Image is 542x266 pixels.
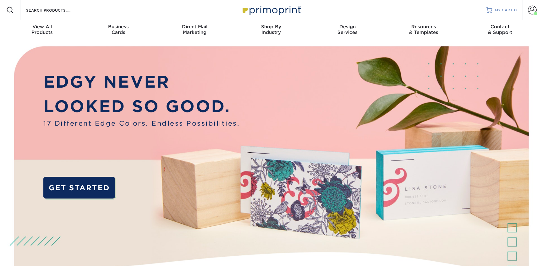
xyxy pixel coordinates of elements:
[386,24,462,30] span: Resources
[4,20,80,40] a: View AllProducts
[386,20,462,40] a: Resources& Templates
[462,20,538,40] a: Contact& Support
[462,24,538,35] div: & Support
[309,20,386,40] a: DesignServices
[462,24,538,30] span: Contact
[25,6,87,14] input: SEARCH PRODUCTS.....
[309,24,386,30] span: Design
[43,94,240,119] p: LOOKED SO GOOD.
[156,20,233,40] a: Direct MailMarketing
[43,118,240,128] span: 17 Different Edge Colors. Endless Possibilities.
[156,24,233,35] div: Marketing
[43,177,115,198] a: GET STARTED
[514,8,517,12] span: 0
[386,24,462,35] div: & Templates
[4,24,80,30] span: View All
[233,20,309,40] a: Shop ByIndustry
[4,24,80,35] div: Products
[156,24,233,30] span: Direct Mail
[80,24,156,35] div: Cards
[233,24,309,35] div: Industry
[43,70,240,94] p: EDGY NEVER
[240,3,303,17] img: Primoprint
[80,24,156,30] span: Business
[495,8,513,13] span: MY CART
[80,20,156,40] a: BusinessCards
[233,24,309,30] span: Shop By
[309,24,386,35] div: Services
